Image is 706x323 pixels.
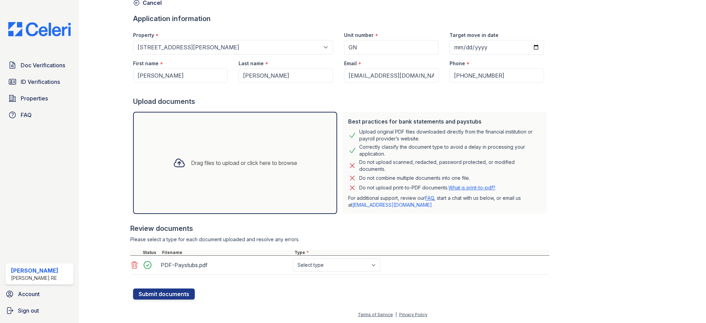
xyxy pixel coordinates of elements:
div: | [395,312,397,317]
a: FAQ [6,108,73,122]
div: Status [141,250,161,255]
div: Upload documents [133,97,549,106]
div: [PERSON_NAME] [11,266,58,275]
a: ID Verifications [6,75,73,89]
label: Last name [239,60,264,67]
p: For additional support, review our , start a chat with us below, or email us at [348,195,541,208]
label: Phone [450,60,465,67]
a: Terms of Service [358,312,393,317]
button: Submit documents [133,288,195,300]
span: Sign out [18,306,39,315]
div: Do not upload scanned, redacted, password protected, or modified documents. [359,159,541,173]
span: ID Verifications [21,78,60,86]
a: What is print-to-pdf? [448,185,495,190]
span: Account [18,290,40,298]
div: Review documents [130,224,549,233]
div: Filename [161,250,293,255]
a: Doc Verifications [6,58,73,72]
div: PDF-Paystubs.pdf [161,260,290,271]
div: Application information [133,14,549,23]
div: [PERSON_NAME] RE [11,275,58,282]
a: Sign out [3,304,76,317]
label: Property [133,32,154,39]
a: FAQ [425,195,434,201]
img: CE_Logo_Blue-a8612792a0a2168367f1c8372b55b34899dd931a85d93a1a3d3e32e68fde9ad4.png [3,22,76,36]
a: Account [3,287,76,301]
div: Drag files to upload or click here to browse [191,159,297,167]
div: Please select a type for each document uploaded and resolve any errors. [130,236,549,243]
label: Email [344,60,357,67]
div: Upload original PDF files downloaded directly from the financial institution or payroll provider’... [359,128,541,142]
span: Doc Verifications [21,61,65,69]
span: Properties [21,94,48,102]
div: Best practices for bank statements and paystubs [348,117,541,126]
label: Unit number [344,32,374,39]
p: Do not upload print-to-PDF documents. [359,184,495,191]
div: Do not combine multiple documents into one file. [359,174,470,182]
a: [EMAIL_ADDRESS][DOMAIN_NAME] [352,202,432,208]
a: Privacy Policy [399,312,427,317]
div: Correctly classify the document type to avoid a delay in processing your application. [359,144,541,157]
div: Type [293,250,549,255]
label: Target move in date [450,32,498,39]
span: FAQ [21,111,32,119]
a: Properties [6,91,73,105]
label: First name [133,60,159,67]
